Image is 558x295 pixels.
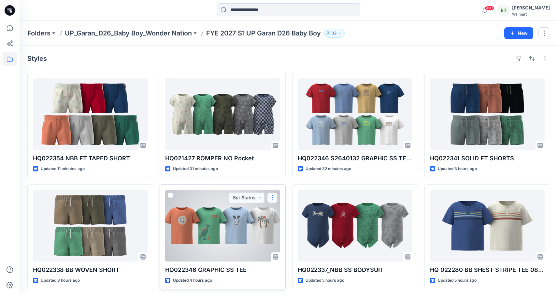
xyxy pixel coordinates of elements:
[512,4,550,12] div: [PERSON_NAME]
[27,55,47,62] h4: Styles
[430,154,545,163] p: HQ022341 SOLID FT SHORTS
[298,190,412,261] a: HQ022337_NBB SS BODYSUIT
[438,277,477,284] p: Updated 5 hours ago
[33,78,148,150] a: HQ022354 NBB FT TAPED SHORT
[41,166,85,172] p: Updated 11 minutes ago
[498,5,509,16] div: ET
[206,29,321,38] p: FYE 2027 S1 UP Garan D26 Baby Boy
[438,166,477,172] p: Updated 3 hours ago
[41,277,80,284] p: Updated 3 hours ago
[165,190,280,261] a: HQ022346 GRAPHIC SS TEE
[298,78,412,150] a: HQ022346 S2640132 GRAPHIC SS TEE (1)
[512,12,550,17] div: Walmart
[332,30,336,37] p: 32
[65,29,192,38] a: UP_Garan_D26_Baby Boy_Wonder Nation
[33,265,148,275] p: HQ022338 BB WOVEN SHORT
[430,265,545,275] p: HQ 022280 BB SHEST STRIPE TEE 08:06:25
[173,166,218,172] p: Updated 31 minutes ago
[27,29,50,38] a: Folders
[165,154,280,163] p: HQ021427 ROMPER NO Pocket
[33,190,148,261] a: HQ022338 BB WOVEN SHORT
[504,27,533,39] button: New
[430,78,545,150] a: HQ022341 SOLID FT SHORTS
[173,277,212,284] p: Updated 4 hours ago
[165,78,280,150] a: HQ021427 ROMPER NO Pocket
[33,154,148,163] p: HQ022354 NBB FT TAPED SHORT
[306,166,351,172] p: Updated 32 minutes ago
[306,277,344,284] p: Updated 5 hours ago
[323,29,345,38] button: 32
[298,154,412,163] p: HQ022346 S2640132 GRAPHIC SS TEE (1)
[430,190,545,261] a: HQ 022280 BB SHEST STRIPE TEE 08:06:25
[484,6,494,11] span: 99+
[165,265,280,275] p: HQ022346 GRAPHIC SS TEE
[298,265,412,275] p: HQ022337_NBB SS BODYSUIT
